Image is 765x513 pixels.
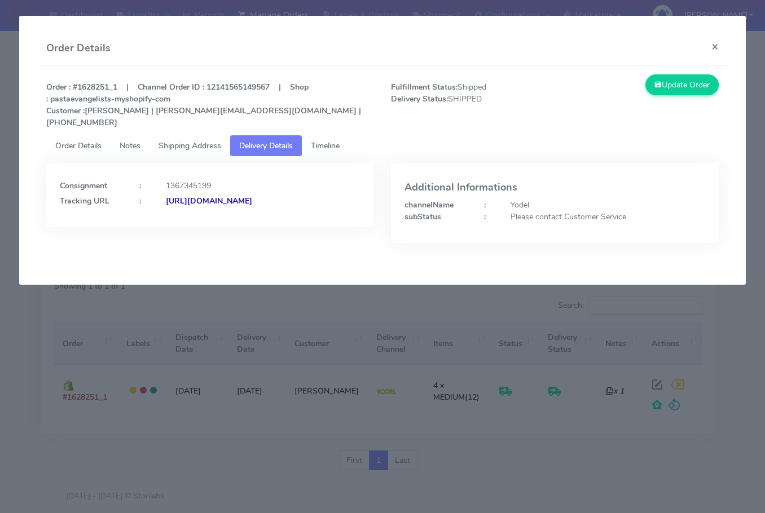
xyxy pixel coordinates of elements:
span: Timeline [311,140,340,151]
span: Notes [120,140,140,151]
strong: [URL][DOMAIN_NAME] [166,196,252,206]
strong: : [139,180,141,191]
button: Close [702,32,728,61]
span: Shipped SHIPPED [383,81,555,129]
strong: Customer : [46,105,85,116]
strong: subStatus [405,211,441,222]
h4: Additional Informations [405,182,705,193]
button: Update Order [645,74,719,95]
ul: Tabs [46,135,719,156]
strong: Order : #1628251_1 | Channel Order ID : 12141565149567 | Shop : pastaevangelists-myshopify-com [P... [46,82,361,128]
h4: Order Details [46,41,111,56]
strong: channelName [405,200,454,210]
strong: : [484,211,486,222]
div: 1367345199 [157,180,369,192]
span: Delivery Details [239,140,293,151]
span: Order Details [55,140,102,151]
div: Yodel [502,199,714,211]
strong: : [484,200,486,210]
strong: Consignment [60,180,107,191]
strong: Tracking URL [60,196,109,206]
strong: Delivery Status: [391,94,448,104]
span: Shipping Address [159,140,221,151]
strong: Fulfillment Status: [391,82,458,92]
strong: : [139,196,141,206]
div: Please contact Customer Service [502,211,714,223]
